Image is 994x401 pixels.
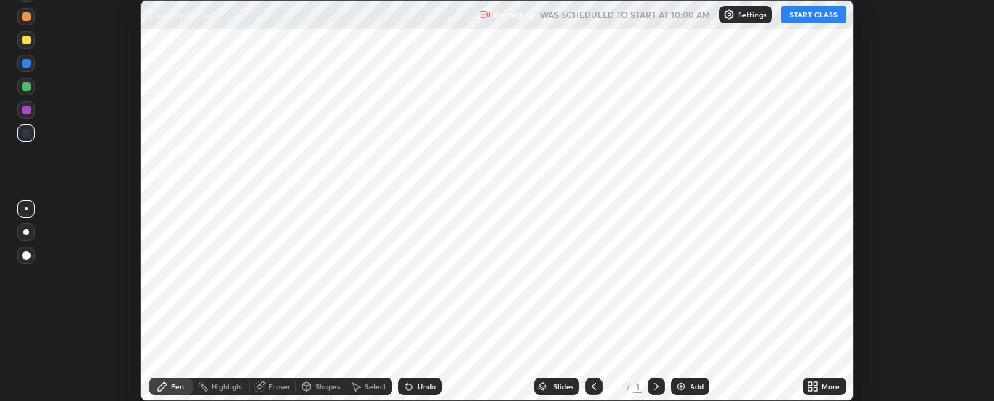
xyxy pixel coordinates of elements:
div: 1 [633,380,642,393]
img: recording.375f2c34.svg [479,9,490,20]
img: class-settings-icons [723,9,735,20]
div: More [822,383,840,390]
p: Conic sections -13 [149,9,220,20]
h5: WAS SCHEDULED TO START AT 10:00 AM [540,8,710,21]
div: Select [365,383,386,390]
div: Add [690,383,704,390]
p: Settings [738,11,766,18]
div: Slides [553,383,573,390]
p: Recording [493,9,534,20]
div: / [626,382,630,391]
div: Pen [171,383,184,390]
div: Undo [418,383,436,390]
div: Eraser [269,383,290,390]
button: START CLASS [781,6,846,23]
div: Highlight [212,383,244,390]
img: add-slide-button [675,381,687,392]
div: Shapes [315,383,340,390]
div: 1 [608,382,623,391]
